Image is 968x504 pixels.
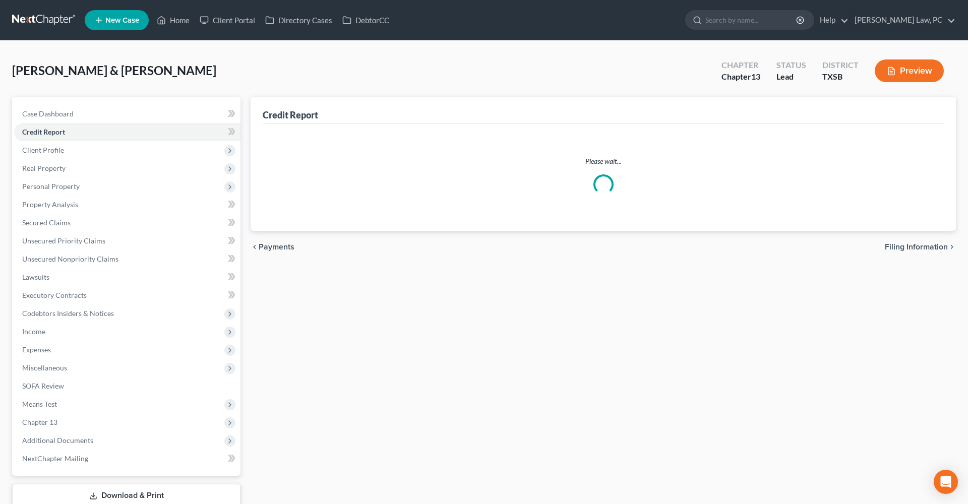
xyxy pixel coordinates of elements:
div: TXSB [822,71,859,83]
a: Directory Cases [260,11,337,29]
a: [PERSON_NAME] Law, PC [850,11,955,29]
span: Expenses [22,345,51,354]
a: Executory Contracts [14,286,240,304]
a: Home [152,11,195,29]
span: Lawsuits [22,273,49,281]
a: Unsecured Nonpriority Claims [14,250,240,268]
span: Property Analysis [22,200,78,209]
button: Preview [875,59,944,82]
span: 13 [751,72,760,81]
span: SOFA Review [22,382,64,390]
span: Payments [259,243,294,251]
input: Search by name... [705,11,798,29]
span: Miscellaneous [22,363,67,372]
button: chevron_left Payments [251,243,294,251]
span: Chapter 13 [22,418,57,426]
div: Chapter [721,59,760,71]
span: Filing Information [885,243,948,251]
a: NextChapter Mailing [14,450,240,468]
a: SOFA Review [14,377,240,395]
span: Means Test [22,400,57,408]
i: chevron_left [251,243,259,251]
div: Open Intercom Messenger [934,470,958,494]
a: Help [815,11,849,29]
span: Secured Claims [22,218,71,227]
span: Income [22,327,45,336]
span: Credit Report [22,128,65,136]
div: Lead [776,71,806,83]
div: District [822,59,859,71]
span: NextChapter Mailing [22,454,88,463]
span: New Case [105,17,139,24]
a: Unsecured Priority Claims [14,232,240,250]
span: Unsecured Priority Claims [22,236,105,245]
p: Please wait... [271,156,936,166]
span: Client Profile [22,146,64,154]
a: Property Analysis [14,196,240,214]
a: Case Dashboard [14,105,240,123]
span: [PERSON_NAME] & [PERSON_NAME] [12,63,216,78]
button: Filing Information chevron_right [885,243,956,251]
i: chevron_right [948,243,956,251]
a: Client Portal [195,11,260,29]
span: Unsecured Nonpriority Claims [22,255,118,263]
span: Personal Property [22,182,80,191]
span: Codebtors Insiders & Notices [22,309,114,318]
a: Credit Report [14,123,240,141]
a: DebtorCC [337,11,394,29]
a: Secured Claims [14,214,240,232]
div: Status [776,59,806,71]
span: Real Property [22,164,66,172]
span: Case Dashboard [22,109,74,118]
div: Chapter [721,71,760,83]
div: Credit Report [263,109,318,121]
span: Executory Contracts [22,291,87,299]
a: Lawsuits [14,268,240,286]
span: Additional Documents [22,436,93,445]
